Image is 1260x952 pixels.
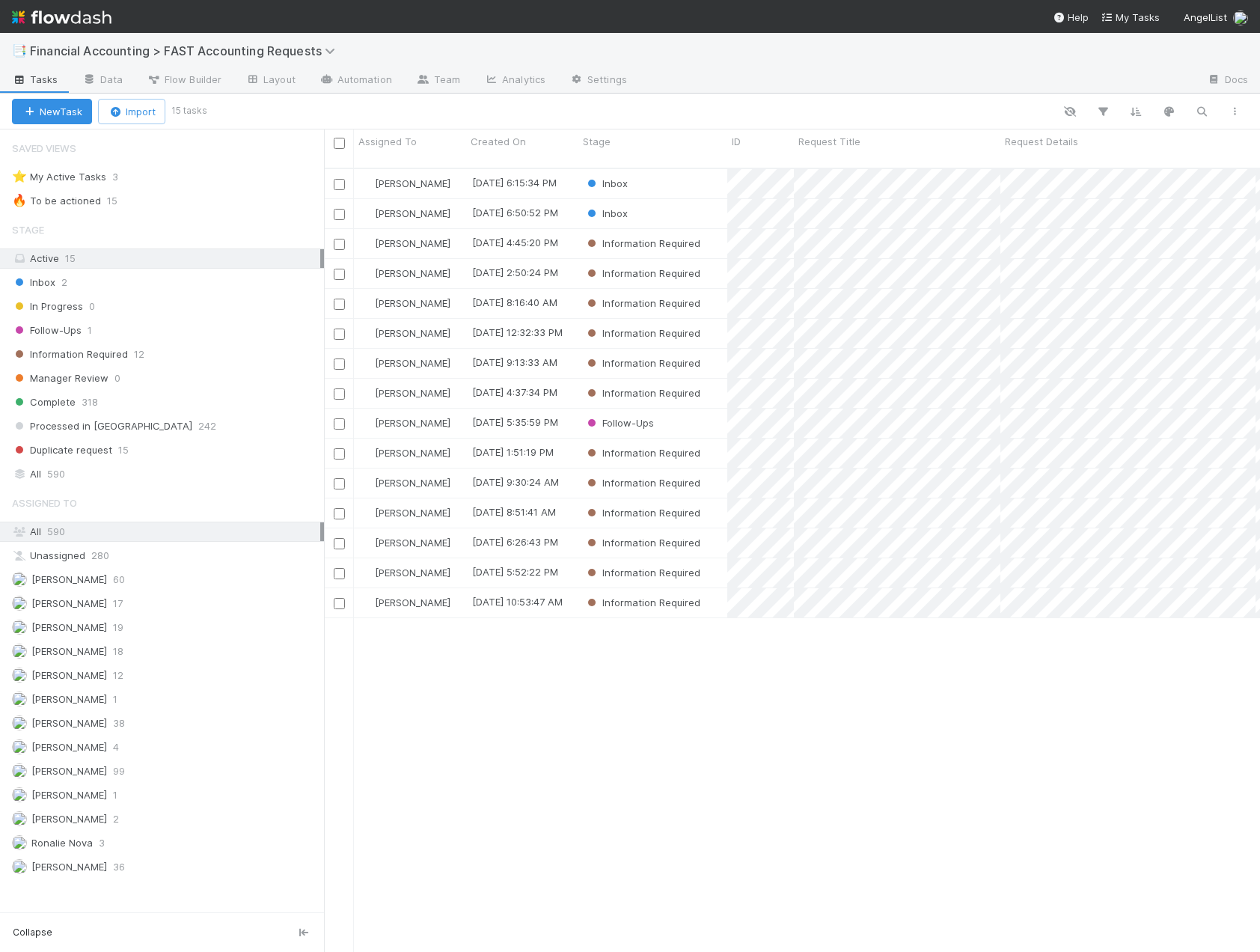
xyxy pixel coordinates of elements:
span: 18 [113,642,123,661]
div: Inbox [584,206,628,221]
span: [PERSON_NAME] [375,207,450,219]
div: Information Required [584,356,700,370]
span: [PERSON_NAME] [31,621,107,633]
div: [PERSON_NAME] [360,445,450,460]
span: 1 [113,786,117,805]
a: Settings [557,69,639,93]
span: 12 [134,345,144,364]
span: [PERSON_NAME] [375,297,450,309]
span: In Progress [12,297,83,316]
span: Information Required [584,237,700,249]
img: avatar_030f5503-c087-43c2-95d1-dd8963b2926c.png [12,596,27,611]
span: 12 [113,666,123,685]
img: avatar_c0d2ec3f-77e2-40ea-8107-ee7bdb5edede.png [361,237,373,249]
div: Information Required [584,565,700,580]
img: avatar_030f5503-c087-43c2-95d1-dd8963b2926c.png [361,327,373,339]
span: ID [732,134,741,149]
span: 3 [112,168,133,186]
span: Assigned To [12,488,77,518]
a: Layout [233,69,308,93]
div: All [12,522,320,541]
div: [PERSON_NAME] [360,236,450,251]
div: [PERSON_NAME] [360,326,450,341]
span: 📑 [12,44,27,57]
span: [PERSON_NAME] [375,537,450,549]
div: [DATE] 1:51:19 PM [472,445,554,460]
span: Request Title [798,134,860,149]
span: 1 [113,690,117,709]
span: Information Required [584,297,700,309]
div: Inbox [584,176,628,191]
input: Toggle Row Selected [334,179,345,190]
img: avatar_030f5503-c087-43c2-95d1-dd8963b2926c.png [361,207,373,219]
span: Stage [12,215,44,245]
div: To be actioned [12,192,101,210]
span: 1 [88,321,92,340]
input: Toggle Row Selected [334,508,345,519]
span: 15 [118,441,129,460]
div: Active [12,249,320,268]
span: Information Required [584,357,700,369]
span: [PERSON_NAME] [31,717,107,729]
img: avatar_c0d2ec3f-77e2-40ea-8107-ee7bdb5edede.png [12,763,27,778]
span: 280 [91,546,109,565]
div: All [12,465,320,483]
a: Team [404,69,472,93]
input: Toggle Row Selected [334,418,345,430]
img: avatar_8d06466b-a936-4205-8f52-b0cc03e2a179.png [361,297,373,309]
input: Toggle Row Selected [334,329,345,340]
span: [PERSON_NAME] [375,417,450,429]
a: Docs [1195,69,1260,93]
span: [PERSON_NAME] [375,237,450,249]
span: [PERSON_NAME] [31,597,107,609]
span: 99 [113,762,125,781]
div: Information Required [584,326,700,341]
div: [PERSON_NAME] [360,415,450,430]
span: Follow-Ups [12,321,82,340]
img: avatar_e5ec2f5b-afc7-4357-8cf1-2139873d70b1.png [361,567,373,579]
div: Information Required [584,535,700,550]
span: 15 [107,192,132,210]
div: [DATE] 6:15:34 PM [472,175,557,190]
img: avatar_e5ec2f5b-afc7-4357-8cf1-2139873d70b1.png [361,596,373,608]
img: avatar_d7f67417-030a-43ce-a3ce-a315a3ccfd08.png [12,692,27,707]
span: Inbox [12,273,55,292]
img: avatar_8d06466b-a936-4205-8f52-b0cc03e2a179.png [361,537,373,549]
div: Information Required [584,266,700,281]
span: 4 [113,738,119,757]
span: [PERSON_NAME] [375,447,450,459]
span: AngelList [1184,11,1227,23]
div: [PERSON_NAME] [360,385,450,400]
span: Follow-Ups [584,417,654,429]
div: [DATE] 8:51:41 AM [472,504,556,519]
span: Manager Review [12,369,108,388]
img: logo-inverted-e16ddd16eac7371096b0.svg [12,4,111,30]
div: [PERSON_NAME] [360,475,450,490]
span: [PERSON_NAME] [375,387,450,399]
input: Toggle Row Selected [334,478,345,489]
div: [PERSON_NAME] [360,535,450,550]
img: avatar_030f5503-c087-43c2-95d1-dd8963b2926c.png [361,417,373,429]
div: [PERSON_NAME] [360,356,450,370]
input: Toggle All Rows Selected [334,138,345,149]
img: avatar_fee1282a-8af6-4c79-b7c7-bf2cfad99775.png [361,447,373,459]
input: Toggle Row Selected [334,358,345,370]
button: Import [98,99,165,124]
div: Information Required [584,236,700,251]
div: [DATE] 5:35:59 PM [472,415,558,430]
span: Flow Builder [147,72,221,87]
span: 15 [65,252,76,264]
span: [PERSON_NAME] [375,507,450,519]
input: Toggle Row Selected [334,209,345,220]
input: Toggle Row Selected [334,568,345,579]
span: [PERSON_NAME] [375,596,450,608]
span: 2 [61,273,67,292]
div: Information Required [584,445,700,460]
span: Information Required [584,387,700,399]
img: avatar_487f705b-1efa-4920-8de6-14528bcda38c.png [12,787,27,802]
img: avatar_8c44b08f-3bc4-4c10-8fb8-2c0d4b5a4cd3.png [12,715,27,730]
span: Ronalie Nova [31,837,93,849]
span: Complete [12,393,76,412]
div: Unassigned [12,546,320,565]
input: Toggle Row Selected [334,598,345,609]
